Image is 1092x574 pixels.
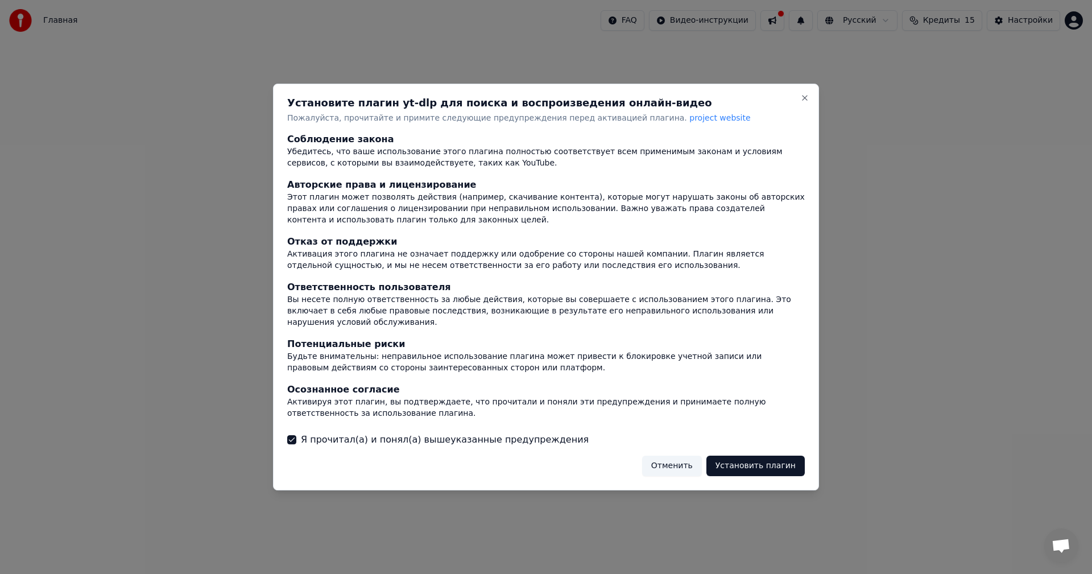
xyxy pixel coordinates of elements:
div: Убедитесь, что ваше использование этого плагина полностью соответствует всем применимым законам и... [287,147,805,170]
div: Авторские права и лицензирование [287,179,805,192]
div: Осознанное согласие [287,383,805,397]
div: Отказ от поддержки [287,236,805,249]
div: Этот плагин может позволять действия (например, скачивание контента), которые могут нарушать зако... [287,192,805,226]
div: Соблюдение закона [287,133,805,147]
span: project website [689,113,750,122]
div: Вы несете полную ответственность за любые действия, которые вы совершаете с использованием этого ... [287,294,805,328]
div: Активация этого плагина не означает поддержку или одобрение со стороны нашей компании. Плагин явл... [287,249,805,272]
div: Будьте внимательны: неправильное использование плагина может привести к блокировке учетной записи... [287,351,805,374]
div: Потенциальные риски [287,337,805,351]
div: Ответственность пользователя [287,280,805,294]
button: Отменить [642,456,702,476]
p: Пожалуйста, прочитайте и примите следующие предупреждения перед активацией плагина. [287,113,805,124]
h2: Установите плагин yt-dlp для поиска и воспроизведения онлайн-видео [287,98,805,108]
label: Я прочитал(а) и понял(а) вышеуказанные предупреждения [301,433,589,447]
button: Установить плагин [706,456,805,476]
div: Активируя этот плагин, вы подтверждаете, что прочитали и поняли эти предупреждения и принимаете п... [287,397,805,419]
